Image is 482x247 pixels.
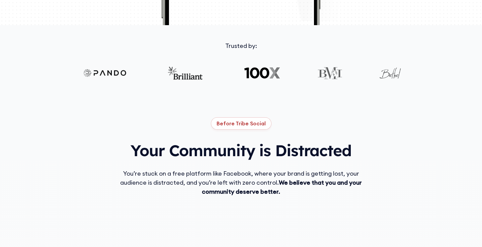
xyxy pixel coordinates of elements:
[317,66,342,80] img: BMI logo
[379,66,402,80] img: Bethel logo
[167,66,207,80] img: Brilliant logo
[27,41,455,50] div: Trusted by:
[243,66,282,80] img: 100X logo
[80,66,131,80] img: Pando logo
